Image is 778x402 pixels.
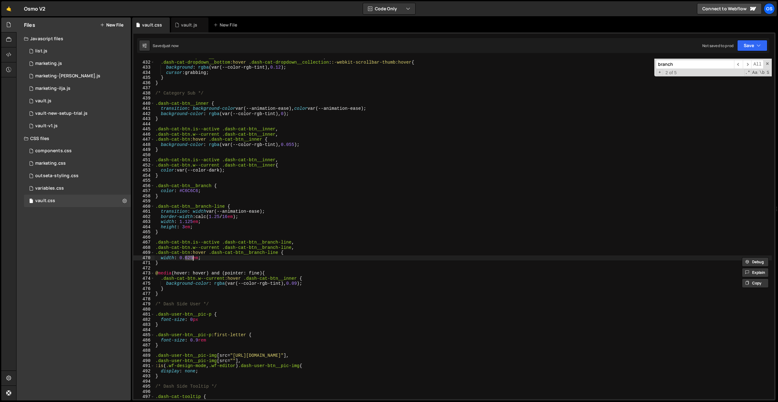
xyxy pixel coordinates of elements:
[24,82,131,95] div: 16596/45423.js
[133,106,155,111] div: 441
[133,101,155,106] div: 440
[24,95,131,107] div: 16596/45133.js
[133,343,155,348] div: 487
[766,70,770,76] span: Search In Selection
[759,70,765,76] span: Whole Word Search
[133,163,155,168] div: 452
[35,123,58,129] div: vault-v1.js
[133,322,155,327] div: 483
[734,60,743,69] span: ​
[133,389,155,395] div: 496
[742,268,769,277] button: Explain
[142,22,162,28] div: vault.css
[133,291,155,297] div: 477
[133,60,155,65] div: 432
[24,195,131,207] div: 16596/45153.css
[24,170,131,182] div: 16596/45156.css
[133,327,155,333] div: 484
[133,250,155,255] div: 469
[24,57,131,70] div: 16596/45422.js
[133,85,155,91] div: 437
[752,70,758,76] span: CaseSensitive Search
[35,98,51,104] div: vault.js
[133,230,155,235] div: 465
[133,219,155,225] div: 463
[133,178,155,183] div: 455
[133,204,155,209] div: 460
[133,209,155,214] div: 461
[24,107,131,120] div: 16596/45152.js
[133,153,155,158] div: 450
[133,225,155,230] div: 464
[133,302,155,307] div: 479
[133,194,155,199] div: 458
[35,186,64,191] div: variables.css
[133,255,155,261] div: 470
[133,260,155,266] div: 471
[133,235,155,240] div: 466
[35,111,88,116] div: vault-new-setup-trial.js
[702,43,733,48] div: Not saved to prod
[133,183,155,189] div: 456
[213,22,240,28] div: New File
[133,157,155,163] div: 451
[24,5,45,12] div: Osmo V2
[133,147,155,153] div: 449
[24,145,131,157] div: 16596/45511.css
[133,363,155,369] div: 491
[764,3,775,14] a: Os
[133,307,155,312] div: 480
[133,116,155,122] div: 443
[133,168,155,173] div: 453
[697,3,762,14] a: Connect to Webflow
[133,353,155,358] div: 489
[35,161,66,166] div: marketing.css
[100,22,123,27] button: New File
[133,317,155,322] div: 482
[133,358,155,364] div: 490
[35,173,79,179] div: outseta-styling.css
[133,127,155,132] div: 445
[133,245,155,250] div: 468
[35,73,100,79] div: marketing-[PERSON_NAME].js
[133,394,155,400] div: 497
[663,70,679,75] span: 2 of 5
[133,199,155,204] div: 459
[656,60,734,69] input: Search for
[133,332,155,338] div: 485
[181,22,197,28] div: vault.js
[24,70,131,82] div: 16596/45424.js
[133,80,155,86] div: 436
[1,1,17,16] a: 🤙
[133,132,155,137] div: 446
[133,122,155,127] div: 444
[133,338,155,343] div: 486
[742,257,769,267] button: Debug
[742,278,769,288] button: Copy
[133,348,155,353] div: 488
[24,45,131,57] div: 16596/45151.js
[24,157,131,170] div: 16596/45446.css
[743,60,752,69] span: ​
[737,40,767,51] button: Save
[133,173,155,178] div: 454
[133,379,155,384] div: 494
[133,281,155,286] div: 475
[133,65,155,70] div: 433
[133,384,155,389] div: 495
[363,3,415,14] button: Code Only
[744,70,751,76] span: RegExp Search
[17,132,131,145] div: CSS files
[133,240,155,245] div: 467
[17,32,131,45] div: Javascript files
[133,137,155,142] div: 447
[133,142,155,148] div: 448
[133,312,155,317] div: 481
[656,70,663,75] span: Toggle Replace mode
[35,86,70,91] div: marketing-ilja.js
[751,60,764,69] span: Alt-Enter
[35,198,55,204] div: vault.css
[133,111,155,117] div: 442
[164,43,179,48] div: just now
